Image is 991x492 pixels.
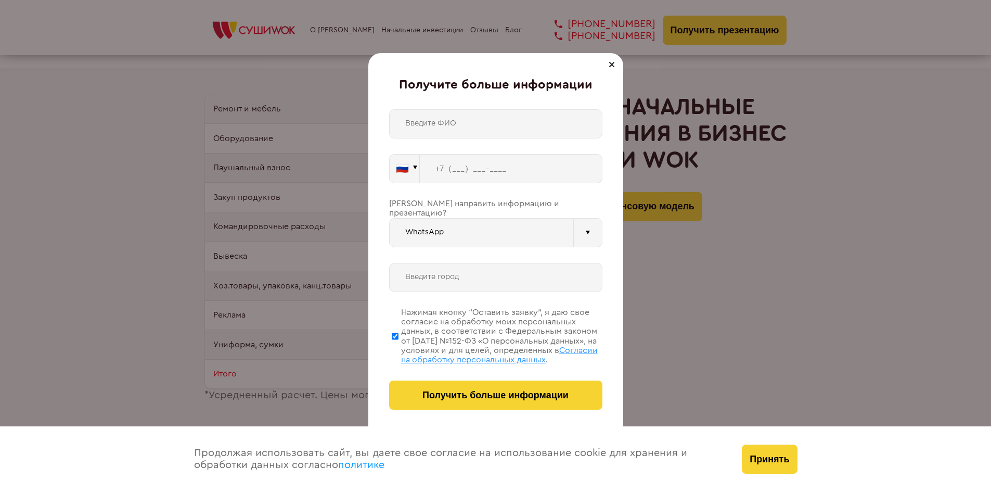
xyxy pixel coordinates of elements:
input: Введите город [389,263,602,292]
span: Согласии на обработку персональных данных [401,346,598,364]
div: Нажимая кнопку “Оставить заявку”, я даю свое согласие на обработку моих персональных данных, в со... [401,308,602,365]
a: политике [338,460,384,470]
button: Получить больше информации [389,381,602,410]
input: Введите ФИО [389,109,602,138]
button: 🇷🇺 [389,154,420,183]
div: Получите больше информации [389,78,602,93]
input: +7 (___) ___-____ [420,154,602,183]
div: Продолжая использовать сайт, вы даете свое согласие на использование cookie для хранения и обрабо... [184,426,732,492]
span: Получить больше информации [422,390,569,401]
button: Принять [742,445,797,474]
div: [PERSON_NAME] направить информацию и презентацию? [389,199,602,218]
